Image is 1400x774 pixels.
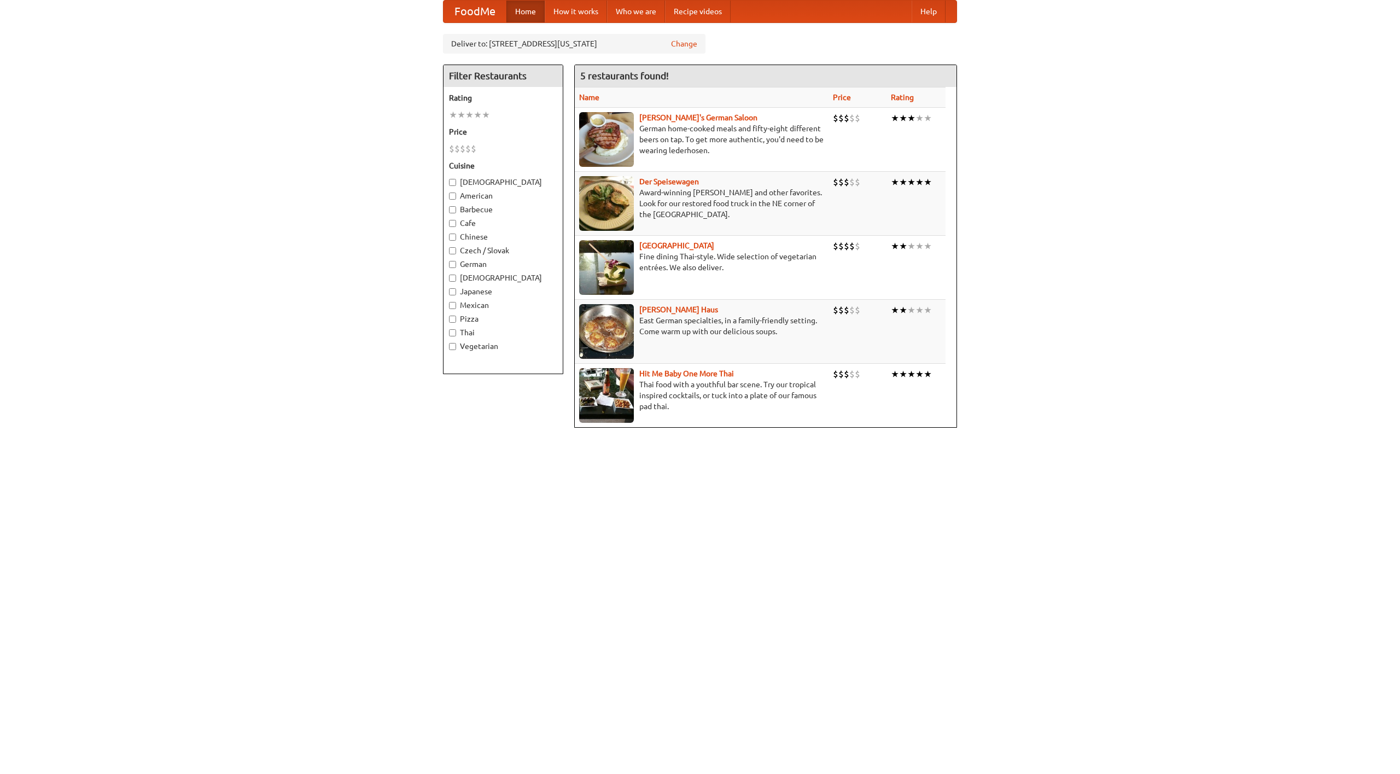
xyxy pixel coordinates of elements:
input: Barbecue [449,206,456,213]
p: Award-winning [PERSON_NAME] and other favorites. Look for our restored food truck in the NE corne... [579,187,824,220]
input: Cafe [449,220,456,227]
h5: Price [449,126,557,137]
li: ★ [465,109,474,121]
input: American [449,193,456,200]
li: $ [849,368,855,380]
a: Der Speisewagen [639,177,699,186]
li: $ [849,176,855,188]
li: $ [833,176,838,188]
a: How it works [545,1,607,22]
li: $ [833,304,838,316]
a: Who we are [607,1,665,22]
label: Cafe [449,218,557,229]
a: Recipe videos [665,1,731,22]
li: $ [844,368,849,380]
li: ★ [899,240,907,252]
label: Japanese [449,286,557,297]
input: [DEMOGRAPHIC_DATA] [449,179,456,186]
li: ★ [907,368,915,380]
li: $ [849,304,855,316]
input: Mexican [449,302,456,309]
li: ★ [457,109,465,121]
label: Pizza [449,313,557,324]
label: Mexican [449,300,557,311]
li: ★ [915,368,924,380]
label: American [449,190,557,201]
li: $ [833,368,838,380]
li: ★ [924,176,932,188]
input: [DEMOGRAPHIC_DATA] [449,275,456,282]
label: Thai [449,327,557,338]
img: speisewagen.jpg [579,176,634,231]
li: $ [838,240,844,252]
label: German [449,259,557,270]
li: $ [460,143,465,155]
p: Thai food with a youthful bar scene. Try our tropical inspired cocktails, or tuck into a plate of... [579,379,824,412]
li: $ [471,143,476,155]
li: ★ [474,109,482,121]
li: $ [833,240,838,252]
li: $ [855,304,860,316]
li: $ [465,143,471,155]
input: Japanese [449,288,456,295]
h5: Rating [449,92,557,103]
li: ★ [891,304,899,316]
li: ★ [907,304,915,316]
p: Fine dining Thai-style. Wide selection of vegetarian entrées. We also deliver. [579,251,824,273]
li: ★ [891,368,899,380]
img: kohlhaus.jpg [579,304,634,359]
a: FoodMe [444,1,506,22]
label: Barbecue [449,204,557,215]
li: ★ [915,112,924,124]
input: Pizza [449,316,456,323]
li: $ [838,368,844,380]
input: Chinese [449,234,456,241]
li: ★ [915,176,924,188]
li: ★ [899,368,907,380]
li: ★ [482,109,490,121]
input: German [449,261,456,268]
li: ★ [891,240,899,252]
input: Czech / Slovak [449,247,456,254]
a: Name [579,93,599,102]
h5: Cuisine [449,160,557,171]
li: ★ [449,109,457,121]
h4: Filter Restaurants [444,65,563,87]
label: [DEMOGRAPHIC_DATA] [449,177,557,188]
li: ★ [907,176,915,188]
li: ★ [891,176,899,188]
li: ★ [915,304,924,316]
a: Hit Me Baby One More Thai [639,369,734,378]
label: Vegetarian [449,341,557,352]
img: satay.jpg [579,240,634,295]
li: $ [849,112,855,124]
a: Price [833,93,851,102]
p: German home-cooked meals and fifty-eight different beers on tap. To get more authentic, you'd nee... [579,123,824,156]
label: Czech / Slovak [449,245,557,256]
li: ★ [907,112,915,124]
input: Thai [449,329,456,336]
li: $ [855,176,860,188]
li: $ [838,176,844,188]
img: esthers.jpg [579,112,634,167]
li: ★ [899,304,907,316]
li: $ [849,240,855,252]
input: Vegetarian [449,343,456,350]
li: ★ [924,368,932,380]
a: [PERSON_NAME]'s German Saloon [639,113,757,122]
li: $ [844,240,849,252]
a: Help [912,1,946,22]
li: $ [454,143,460,155]
li: $ [838,112,844,124]
a: [PERSON_NAME] Haus [639,305,718,314]
img: babythai.jpg [579,368,634,423]
div: Deliver to: [STREET_ADDRESS][US_STATE] [443,34,705,54]
li: $ [844,304,849,316]
p: East German specialties, in a family-friendly setting. Come warm up with our delicious soups. [579,315,824,337]
label: [DEMOGRAPHIC_DATA] [449,272,557,283]
li: $ [855,368,860,380]
li: $ [449,143,454,155]
b: [GEOGRAPHIC_DATA] [639,241,714,250]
